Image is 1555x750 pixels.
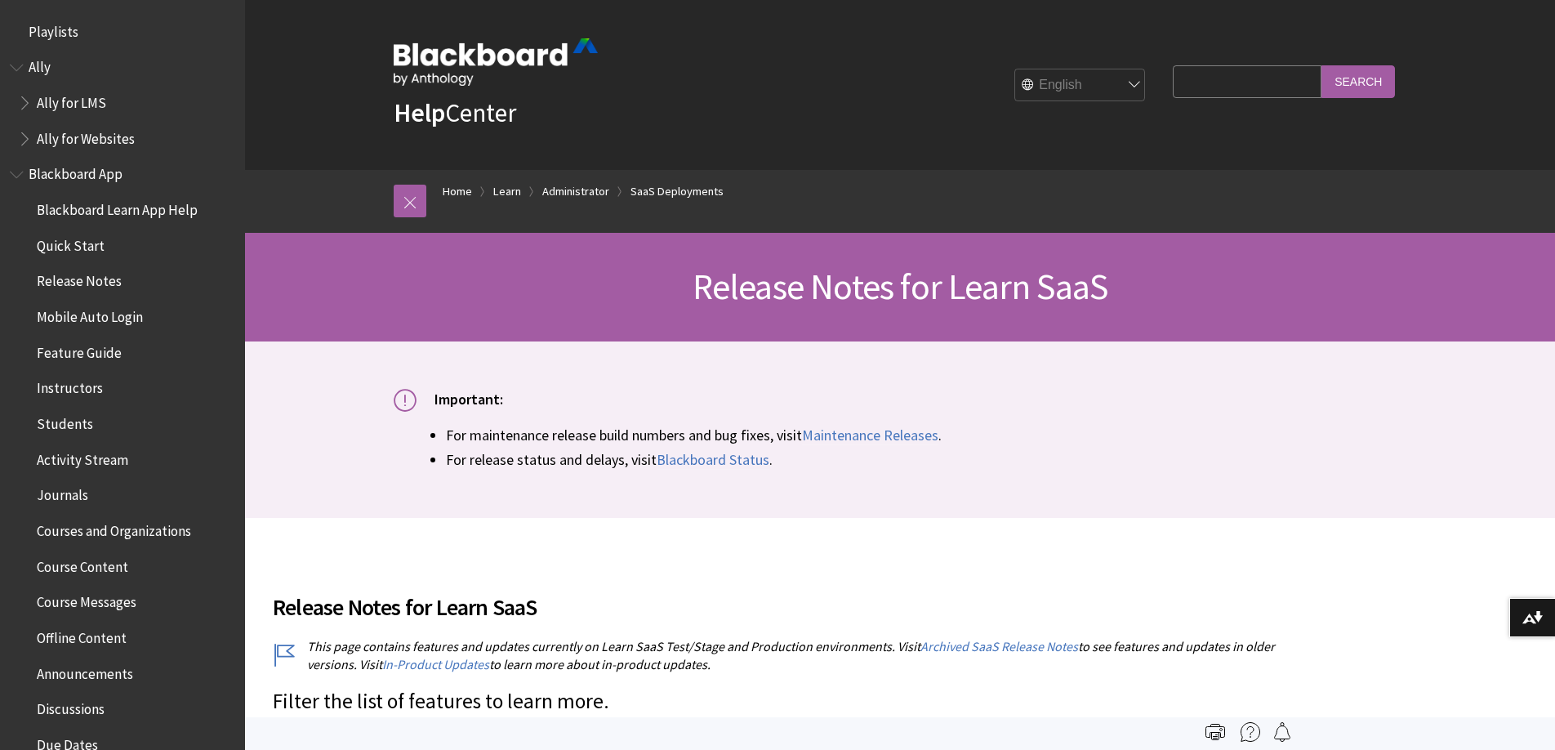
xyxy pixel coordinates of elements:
[1015,69,1146,102] select: Site Language Selector
[273,570,1285,624] h2: Release Notes for Learn SaaS
[542,181,609,202] a: Administrator
[37,410,93,432] span: Students
[1272,722,1292,742] img: Follow this page
[446,449,1406,471] li: For release status and delays, visit .
[394,96,445,129] strong: Help
[37,196,198,218] span: Blackboard Learn App Help
[10,18,235,46] nav: Book outline for Playlists
[394,96,516,129] a: HelpCenter
[37,624,127,646] span: Offline Content
[273,637,1285,674] p: This page contains features and updates currently on Learn SaaS Test/Stage and Production environ...
[37,89,106,111] span: Ally for LMS
[1205,722,1225,742] img: Print
[37,268,122,290] span: Release Notes
[37,589,136,611] span: Course Messages
[37,517,191,539] span: Courses and Organizations
[37,303,143,325] span: Mobile Auto Login
[802,426,938,445] a: Maintenance Releases
[1321,65,1395,97] input: Search
[29,18,78,40] span: Playlists
[657,450,769,470] a: Blackboard Status
[29,54,51,76] span: Ally
[693,264,1108,309] span: Release Notes for Learn SaaS
[37,375,103,397] span: Instructors
[37,125,135,147] span: Ally for Websites
[273,687,1285,717] p: Filter the list of features to learn more.
[37,695,105,717] span: Discussions
[37,446,128,468] span: Activity Stream
[382,656,489,673] a: In-Product Updates
[394,38,598,86] img: Blackboard by Anthology
[37,339,122,361] span: Feature Guide
[434,390,503,408] span: Important:
[443,181,472,202] a: Home
[493,181,521,202] a: Learn
[29,161,123,183] span: Blackboard App
[37,482,88,504] span: Journals
[446,424,1406,446] li: For maintenance release build numbers and bug fixes, visit .
[37,232,105,254] span: Quick Start
[37,660,133,682] span: Announcements
[630,181,724,202] a: SaaS Deployments
[920,638,1078,655] a: Archived SaaS Release Notes
[10,54,235,153] nav: Book outline for Anthology Ally Help
[37,553,128,575] span: Course Content
[1241,722,1260,742] img: More help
